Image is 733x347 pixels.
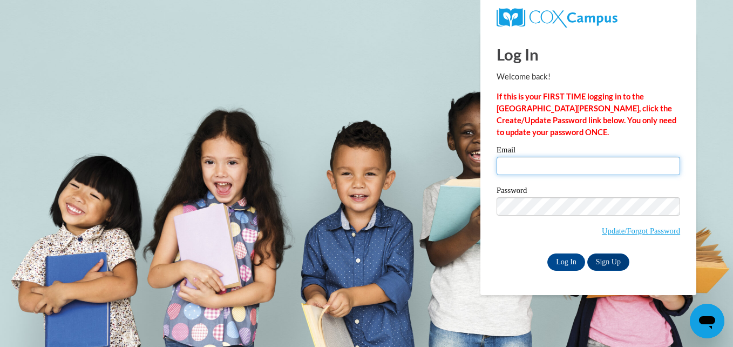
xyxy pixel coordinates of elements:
[497,71,680,83] p: Welcome back!
[497,92,676,137] strong: If this is your FIRST TIME logging in to the [GEOGRAPHIC_DATA][PERSON_NAME], click the Create/Upd...
[497,8,680,28] a: COX Campus
[497,146,680,157] label: Email
[497,43,680,65] h1: Log In
[547,253,585,271] input: Log In
[690,304,724,338] iframe: Button to launch messaging window
[497,8,617,28] img: COX Campus
[497,186,680,197] label: Password
[587,253,629,271] a: Sign Up
[602,226,680,235] a: Update/Forgot Password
